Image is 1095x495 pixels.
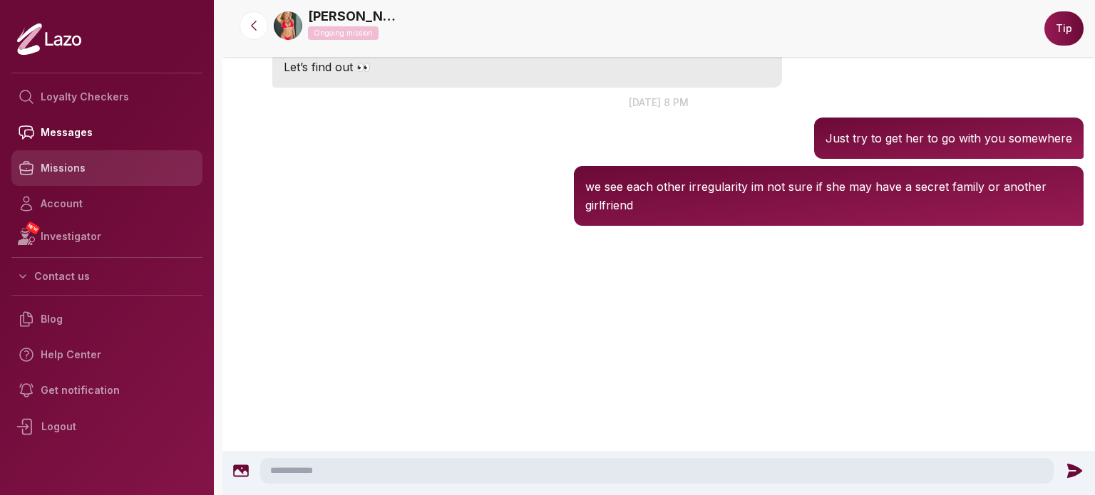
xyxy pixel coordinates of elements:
span: NEW [25,221,41,235]
a: Blog [11,301,202,337]
button: Contact us [11,264,202,289]
a: Missions [11,150,202,186]
a: Loyalty Checkers [11,79,202,115]
p: Just try to get her to go with you somewhere [826,129,1072,147]
a: Account [11,186,202,222]
a: Help Center [11,337,202,372]
p: Ongoing mission [308,26,379,40]
p: [DATE] 8 pm [222,95,1095,110]
img: 520ecdbb-042a-4e5d-99ca-1af144eed449 [274,11,302,40]
a: [PERSON_NAME] [308,6,401,26]
p: Let’s find out 👀 [284,58,771,76]
a: Get notification [11,372,202,408]
button: Tip [1044,11,1084,46]
p: we see each other irregularity im not sure if she may have a secret family or another girlfriend [585,177,1072,214]
a: Messages [11,115,202,150]
div: Logout [11,408,202,445]
a: NEWInvestigator [11,222,202,251]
